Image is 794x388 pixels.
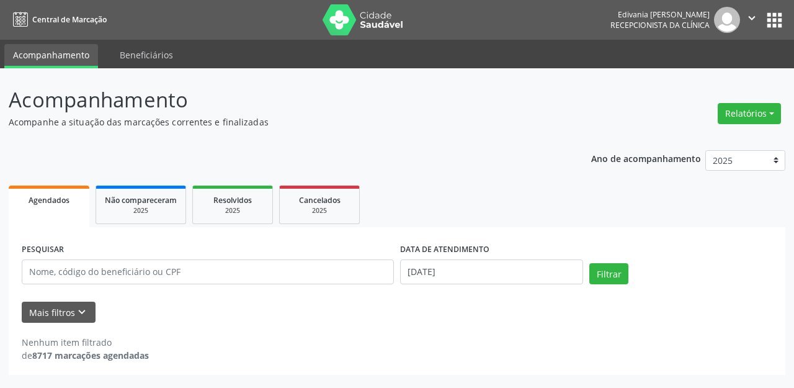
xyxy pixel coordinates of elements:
button: Mais filtroskeyboard_arrow_down [22,302,96,323]
span: Recepcionista da clínica [610,20,710,30]
i:  [745,11,759,25]
span: Resolvidos [213,195,252,205]
div: 2025 [202,206,264,215]
label: PESQUISAR [22,240,64,259]
div: Edivania [PERSON_NAME] [610,9,710,20]
input: Selecione um intervalo [400,259,583,284]
i: keyboard_arrow_down [75,305,89,319]
button: Relatórios [718,103,781,124]
button: Filtrar [589,263,628,284]
button: apps [764,9,785,31]
span: Agendados [29,195,69,205]
div: de [22,349,149,362]
p: Ano de acompanhamento [591,150,701,166]
a: Central de Marcação [9,9,107,30]
label: DATA DE ATENDIMENTO [400,240,489,259]
div: Nenhum item filtrado [22,336,149,349]
span: Central de Marcação [32,14,107,25]
a: Acompanhamento [4,44,98,68]
img: img [714,7,740,33]
div: 2025 [105,206,177,215]
a: Beneficiários [111,44,182,66]
span: Não compareceram [105,195,177,205]
span: Cancelados [299,195,341,205]
input: Nome, código do beneficiário ou CPF [22,259,394,284]
p: Acompanhamento [9,84,552,115]
p: Acompanhe a situação das marcações correntes e finalizadas [9,115,552,129]
div: 2025 [288,206,350,215]
button:  [740,7,764,33]
strong: 8717 marcações agendadas [32,350,149,361]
